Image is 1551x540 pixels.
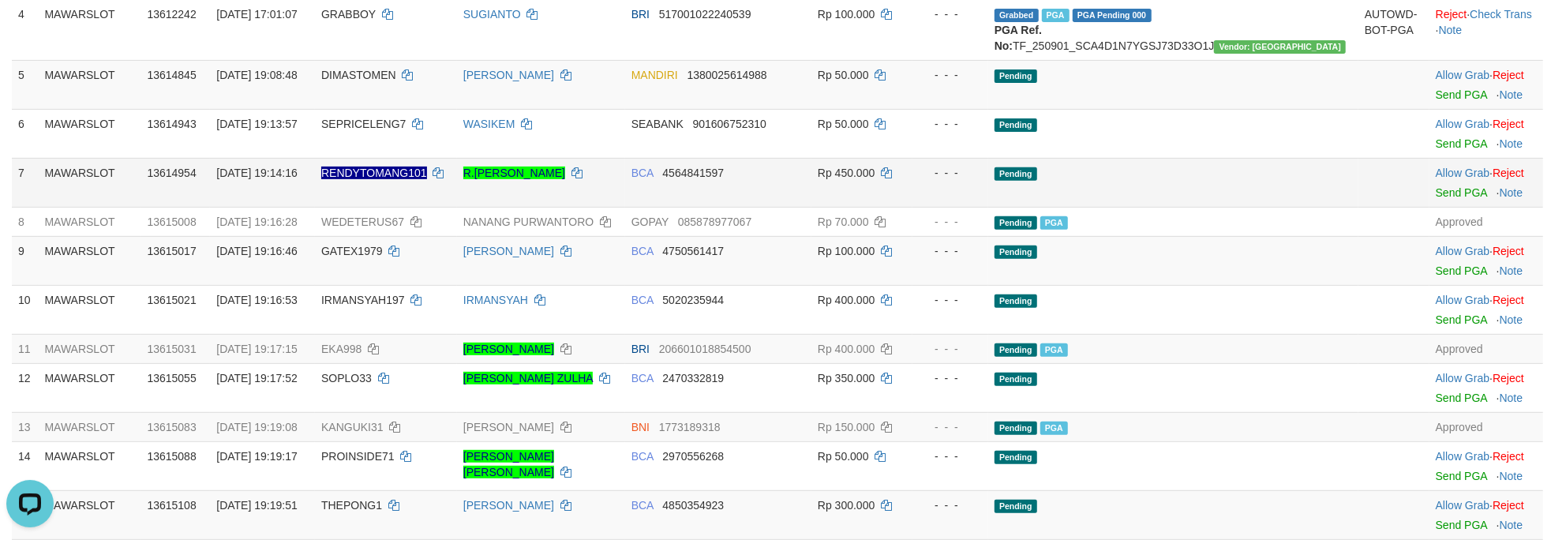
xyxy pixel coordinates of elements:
[38,490,140,539] td: MAWARSLOT
[1436,294,1493,306] span: ·
[1040,343,1068,357] span: Marked by bggmhdangga
[631,499,654,512] span: BCA
[1436,392,1487,404] a: Send PGA
[147,167,196,179] span: 13614954
[12,412,38,441] td: 13
[1493,245,1524,257] a: Reject
[1436,118,1489,130] a: Allow Grab
[1436,372,1489,384] a: Allow Grab
[12,158,38,207] td: 7
[321,167,427,179] span: Nama rekening ada tanda titik/strip, harap diedit
[1436,372,1493,384] span: ·
[662,245,724,257] span: Copy 4750561417 to clipboard
[38,412,140,441] td: MAWARSLOT
[1429,334,1543,363] td: Approved
[1436,519,1487,531] a: Send PGA
[919,67,982,83] div: - - -
[12,363,38,412] td: 12
[216,343,297,355] span: [DATE] 19:17:15
[818,8,875,21] span: Rp 100.000
[659,343,751,355] span: Copy 206601018854500 to clipboard
[1429,60,1543,109] td: ·
[216,167,297,179] span: [DATE] 19:14:16
[659,421,721,433] span: Copy 1773189318 to clipboard
[1500,313,1523,326] a: Note
[321,343,362,355] span: EKA998
[631,167,654,179] span: BCA
[463,372,593,384] a: [PERSON_NAME] ZULHA
[1500,519,1523,531] a: Note
[631,450,654,463] span: BCA
[919,497,982,513] div: - - -
[463,8,521,21] a: SUGIANTO
[216,69,297,81] span: [DATE] 19:08:48
[216,499,297,512] span: [DATE] 19:19:51
[1436,118,1493,130] span: ·
[463,450,554,478] a: [PERSON_NAME] [PERSON_NAME]
[1429,285,1543,334] td: ·
[12,441,38,490] td: 14
[147,245,196,257] span: 13615017
[321,450,395,463] span: PROINSIDE71
[1436,8,1467,21] a: Reject
[1439,24,1463,36] a: Note
[662,294,724,306] span: Copy 5020235944 to clipboard
[919,214,982,230] div: - - -
[631,69,678,81] span: MANDIRI
[631,216,669,228] span: GOPAY
[216,118,297,130] span: [DATE] 19:13:57
[216,8,297,21] span: [DATE] 17:01:07
[12,334,38,363] td: 11
[1500,137,1523,150] a: Note
[1073,9,1152,22] span: PGA Pending
[321,421,384,433] span: KANGUKI31
[321,499,382,512] span: THEPONG1
[818,118,869,130] span: Rp 50.000
[1500,186,1523,199] a: Note
[38,441,140,490] td: MAWARSLOT
[321,372,372,384] span: SOPLO33
[995,451,1037,464] span: Pending
[919,6,982,22] div: - - -
[631,245,654,257] span: BCA
[321,294,405,306] span: IRMANSYAH197
[216,245,297,257] span: [DATE] 19:16:46
[38,60,140,109] td: MAWARSLOT
[1500,88,1523,101] a: Note
[818,294,875,306] span: Rp 400.000
[1493,372,1524,384] a: Reject
[1493,167,1524,179] a: Reject
[818,69,869,81] span: Rp 50.000
[463,343,554,355] a: [PERSON_NAME]
[631,8,650,21] span: BRI
[1436,69,1493,81] span: ·
[216,450,297,463] span: [DATE] 19:19:17
[1436,450,1493,463] span: ·
[321,8,376,21] span: GRABBOY
[1500,392,1523,404] a: Note
[216,216,297,228] span: [DATE] 19:16:28
[995,24,1042,52] b: PGA Ref. No:
[216,372,297,384] span: [DATE] 19:17:52
[687,69,767,81] span: Copy 1380025614988 to clipboard
[12,207,38,236] td: 8
[38,285,140,334] td: MAWARSLOT
[1493,499,1524,512] a: Reject
[147,372,196,384] span: 13615055
[662,167,724,179] span: Copy 4564841597 to clipboard
[38,207,140,236] td: MAWARSLOT
[321,245,383,257] span: GATEX1979
[38,158,140,207] td: MAWARSLOT
[919,116,982,132] div: - - -
[995,246,1037,259] span: Pending
[1429,412,1543,441] td: Approved
[1429,158,1543,207] td: ·
[147,118,196,130] span: 13614943
[919,341,982,357] div: - - -
[216,421,297,433] span: [DATE] 19:19:08
[216,294,297,306] span: [DATE] 19:16:53
[1470,8,1532,21] a: Check Trans
[1436,167,1493,179] span: ·
[1040,422,1068,435] span: Marked by bggmhdangga
[147,499,196,512] span: 13615108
